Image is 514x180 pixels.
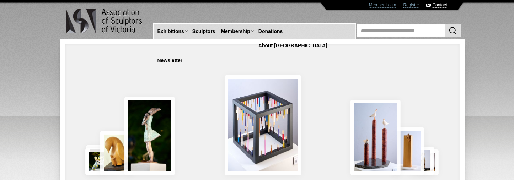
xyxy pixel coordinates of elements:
[433,2,447,8] a: Contact
[256,25,285,38] a: Donations
[189,25,218,38] a: Sculptors
[392,127,424,175] img: Little Frog. Big Climb
[449,26,457,35] img: Search
[403,2,419,8] a: Register
[256,39,330,52] a: About [GEOGRAPHIC_DATA]
[225,75,301,175] img: Misaligned
[218,25,253,38] a: Membership
[369,2,396,8] a: Member Login
[155,25,187,38] a: Exhibitions
[426,4,431,7] img: Contact ASV
[155,54,186,67] a: Newsletter
[65,7,144,35] img: logo.png
[124,97,175,175] img: Connection
[350,100,401,175] img: Rising Tides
